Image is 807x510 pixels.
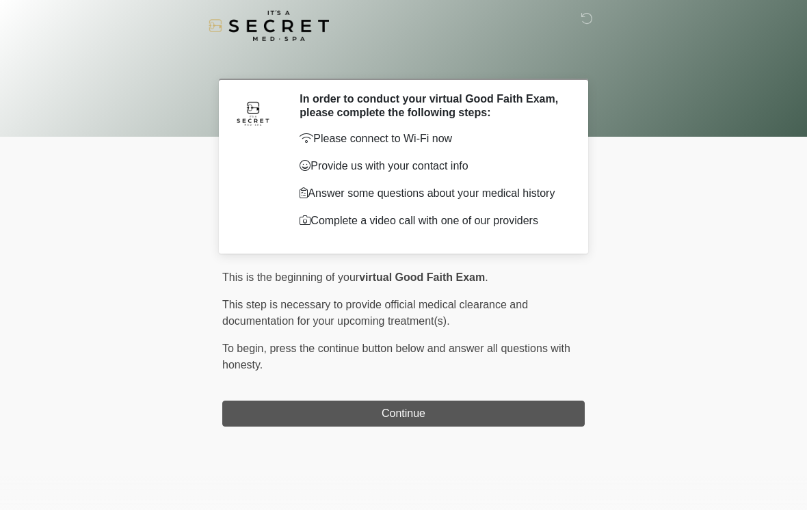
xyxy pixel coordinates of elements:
[485,271,488,283] span: .
[209,10,329,41] img: It's A Secret Med Spa Logo
[222,401,585,427] button: Continue
[222,343,570,371] span: press the continue button below and answer all questions with honesty.
[359,271,485,283] strong: virtual Good Faith Exam
[300,92,564,118] h2: In order to conduct your virtual Good Faith Exam, please complete the following steps:
[300,185,564,202] p: Answer some questions about your medical history
[300,213,564,229] p: Complete a video call with one of our providers
[300,158,564,174] p: Provide us with your contact info
[300,131,564,147] p: Please connect to Wi-Fi now
[222,299,528,327] span: This step is necessary to provide official medical clearance and documentation for your upcoming ...
[222,271,359,283] span: This is the beginning of your
[212,49,595,74] h1: ‎ ‎
[222,343,269,354] span: To begin,
[233,92,274,133] img: Agent Avatar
